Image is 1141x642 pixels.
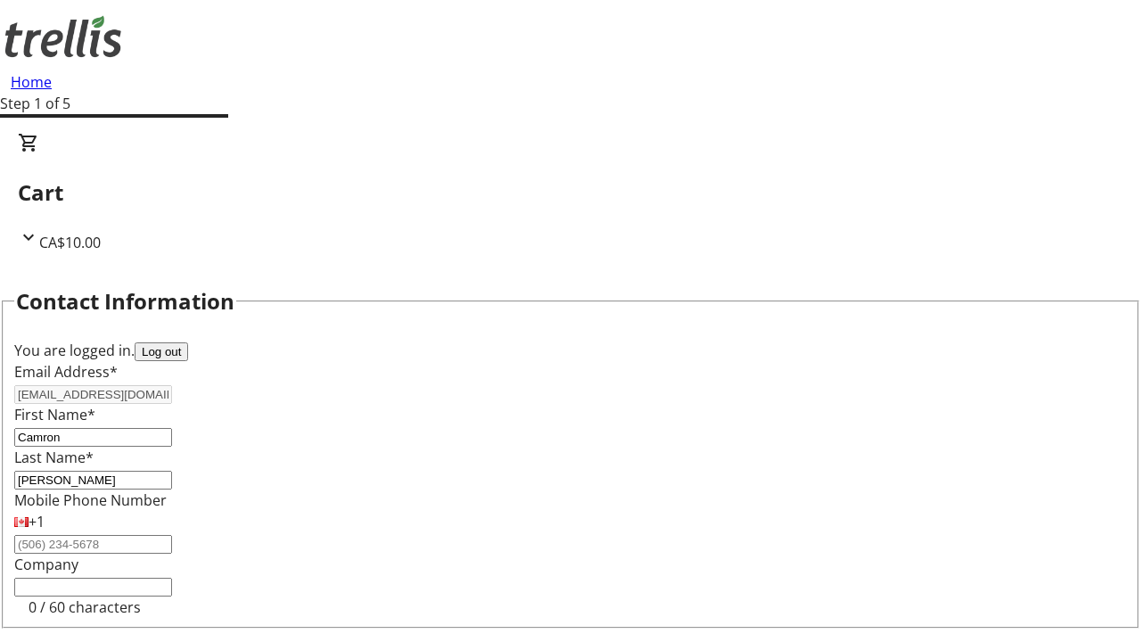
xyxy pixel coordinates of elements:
div: You are logged in. [14,340,1127,361]
tr-character-limit: 0 / 60 characters [29,597,141,617]
label: Company [14,555,78,574]
label: Last Name* [14,448,94,467]
span: CA$10.00 [39,233,101,252]
div: CartCA$10.00 [18,132,1123,253]
h2: Contact Information [16,285,234,317]
input: (506) 234-5678 [14,535,172,554]
label: Mobile Phone Number [14,490,167,510]
label: First Name* [14,405,95,424]
label: Email Address* [14,362,118,382]
button: Log out [135,342,188,361]
h2: Cart [18,177,1123,209]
